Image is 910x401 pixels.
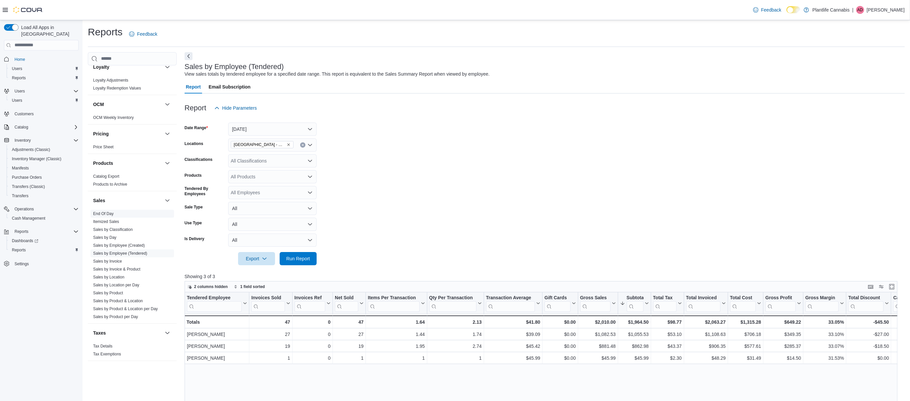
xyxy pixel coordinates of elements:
[9,146,79,154] span: Adjustments (Classic)
[93,251,147,256] span: Sales by Employee (Tendered)
[307,174,313,179] button: Open list of options
[486,295,540,311] button: Transaction Average
[212,101,260,115] button: Hide Parameters
[93,243,145,248] a: Sales by Employee (Created)
[231,141,294,148] span: Calgary - Mahogany Market
[88,76,177,95] div: Loyalty
[209,80,251,93] span: Email Subscription
[93,130,162,137] button: Pricing
[9,192,31,200] a: Transfers
[620,318,648,326] div: $1,964.50
[7,73,81,83] button: Reports
[185,157,213,162] label: Classifications
[620,295,648,311] button: Subtotal
[251,318,290,326] div: 47
[368,295,420,301] div: Items Per Transaction
[368,330,425,338] div: 1.44
[93,235,117,240] a: Sales by Day
[686,318,725,326] div: $2,063.27
[12,55,28,63] a: Home
[730,330,761,338] div: $706.18
[242,252,271,265] span: Export
[848,330,889,338] div: -$27.00
[93,227,133,232] span: Sales by Classification
[580,342,615,350] div: $881.48
[429,318,481,326] div: 2.13
[93,115,134,120] a: OCM Weekly Inventory
[765,295,796,301] div: Gross Profit
[300,142,305,148] button: Clear input
[15,111,34,117] span: Customers
[9,164,31,172] a: Manifests
[368,342,425,350] div: 1.95
[1,55,81,64] button: Home
[805,295,844,311] button: Gross Margin
[9,246,28,254] a: Reports
[730,295,761,311] button: Total Cost
[286,255,310,262] span: Run Report
[12,110,36,118] a: Customers
[7,236,81,245] a: Dashboards
[9,183,48,191] a: Transfers (Classic)
[429,295,476,311] div: Qty Per Transaction
[765,318,801,326] div: $649.22
[287,143,291,147] button: Remove Calgary - Mahogany Market from selection in this group
[228,202,317,215] button: All
[805,295,839,311] div: Gross Margin
[686,295,720,301] div: Total Invoiced
[730,342,761,350] div: $577.61
[12,123,31,131] button: Catalog
[848,295,884,311] div: Total Discount
[1,259,81,268] button: Settings
[9,65,25,73] a: Users
[805,295,839,301] div: Gross Margin
[12,184,45,189] span: Transfers (Classic)
[7,145,81,154] button: Adjustments (Classic)
[653,342,682,350] div: $43.37
[730,295,755,311] div: Total Cost
[185,273,905,280] p: Showing 3 of 3
[653,295,676,301] div: Total Tax
[12,75,26,81] span: Reports
[137,31,157,37] span: Feedback
[185,63,284,71] h3: Sales by Employee (Tendered)
[686,330,725,338] div: $1,108.63
[88,342,177,361] div: Taxes
[93,291,123,295] a: Sales by Product
[93,267,140,272] span: Sales by Invoice & Product
[626,295,643,311] div: Subtotal
[9,237,41,245] a: Dashboards
[867,283,875,291] button: Keyboard shortcuts
[856,6,864,14] div: Antoinette De Raucourt
[9,74,28,82] a: Reports
[93,211,114,216] span: End Of Day
[93,259,122,264] a: Sales by Invoice
[7,96,81,105] button: Users
[93,130,109,137] h3: Pricing
[15,57,25,62] span: Home
[12,110,79,118] span: Customers
[93,344,113,348] a: Tax Details
[93,160,113,166] h3: Products
[88,210,177,323] div: Sales
[751,3,784,17] a: Feedback
[12,238,38,243] span: Dashboards
[1,109,81,119] button: Customers
[335,295,358,311] div: Net Sold
[12,165,29,171] span: Manifests
[240,284,265,289] span: 1 field sorted
[544,295,576,311] button: Gift Cards
[12,228,31,236] button: Reports
[187,295,247,311] button: Tendered Employee
[12,147,50,152] span: Adjustments (Classic)
[1,227,81,236] button: Reports
[620,330,648,338] div: $1,055.53
[186,80,201,93] span: Report
[486,295,535,311] div: Transaction Average
[1,123,81,132] button: Catalog
[7,214,81,223] button: Cash Management
[9,74,79,82] span: Reports
[185,104,206,112] h3: Report
[805,318,844,326] div: 33.05%
[12,216,45,221] span: Cash Management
